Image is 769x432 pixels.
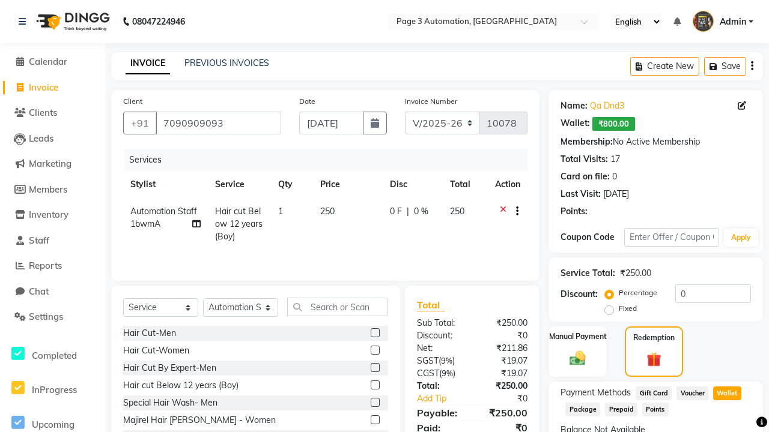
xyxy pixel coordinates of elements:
[3,157,102,171] a: Marketing
[123,379,239,392] div: Hair cut Below 12 years (Boy)
[123,327,176,340] div: Hair Cut-Men
[383,171,443,198] th: Disc
[483,392,536,405] div: ₹0
[31,5,113,38] img: logo
[313,171,383,198] th: Price
[472,380,536,392] div: ₹250.00
[123,171,208,198] th: Stylist
[408,329,472,342] div: Discount:
[3,259,102,273] a: Reports
[417,355,439,366] span: SGST
[590,100,624,112] a: Qa Dnd3
[417,299,445,311] span: Total
[3,285,102,299] a: Chat
[561,205,588,218] div: Points:
[561,288,598,301] div: Discount:
[408,342,472,355] div: Net:
[32,350,77,361] span: Completed
[320,206,335,217] span: 250
[450,206,464,217] span: 250
[408,406,472,420] div: Payable:
[610,153,620,166] div: 17
[3,132,102,146] a: Leads
[29,311,63,322] span: Settings
[624,228,719,247] input: Enter Offer / Coupon Code
[123,112,157,134] button: +91
[713,386,741,400] span: Wallet
[693,11,714,32] img: Admin
[561,267,615,280] div: Service Total:
[561,153,608,166] div: Total Visits:
[132,5,185,38] b: 08047224946
[704,57,746,76] button: Save
[299,96,315,107] label: Date
[605,403,637,416] span: Prepaid
[414,205,428,218] span: 0 %
[565,403,600,416] span: Package
[561,386,631,399] span: Payment Methods
[633,332,675,343] label: Redemption
[561,188,601,200] div: Last Visit:
[287,298,388,316] input: Search or Scan
[184,58,269,68] a: PREVIOUS INVOICES
[472,329,536,342] div: ₹0
[3,106,102,120] a: Clients
[642,403,669,416] span: Points
[561,231,624,244] div: Coupon Code
[630,57,699,76] button: Create New
[156,112,281,134] input: Search by Name/Mobile/Email/Code
[565,349,590,367] img: _cash.svg
[561,136,613,148] div: Membership:
[29,56,67,67] span: Calendar
[408,392,483,405] a: Add Tip
[472,355,536,367] div: ₹19.07
[488,171,527,198] th: Action
[472,342,536,355] div: ₹211.86
[724,229,758,247] button: Apply
[278,206,283,217] span: 1
[3,310,102,324] a: Settings
[29,286,49,297] span: Chat
[3,55,102,69] a: Calendar
[441,356,452,365] span: 9%
[720,16,746,28] span: Admin
[271,171,313,198] th: Qty
[3,81,102,95] a: Invoice
[592,117,635,131] span: ₹800.00
[676,386,708,400] span: Voucher
[561,117,590,131] div: Wallet:
[29,235,49,246] span: Staff
[32,384,77,395] span: InProgress
[29,184,67,195] span: Members
[390,205,402,218] span: 0 F
[32,419,74,430] span: Upcoming
[642,350,666,368] img: _gift.svg
[443,171,488,198] th: Total
[123,397,217,409] div: Special Hair Wash- Men
[612,170,617,183] div: 0
[29,82,58,93] span: Invoice
[408,380,472,392] div: Total:
[208,171,271,198] th: Service
[3,234,102,248] a: Staff
[123,414,276,427] div: Majirel Hair [PERSON_NAME] - Women
[472,406,536,420] div: ₹250.00
[407,205,409,218] span: |
[549,331,607,342] label: Manual Payment
[215,206,263,242] span: Hair cut Below 12 years (Boy)
[405,96,457,107] label: Invoice Number
[124,149,536,171] div: Services
[442,368,453,378] span: 9%
[472,317,536,329] div: ₹250.00
[29,107,57,118] span: Clients
[408,367,472,380] div: ( )
[3,183,102,197] a: Members
[3,208,102,222] a: Inventory
[472,367,536,380] div: ₹19.07
[561,136,751,148] div: No Active Membership
[636,386,672,400] span: Gift Card
[619,287,657,298] label: Percentage
[620,267,651,280] div: ₹250.00
[408,355,472,367] div: ( )
[123,96,142,107] label: Client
